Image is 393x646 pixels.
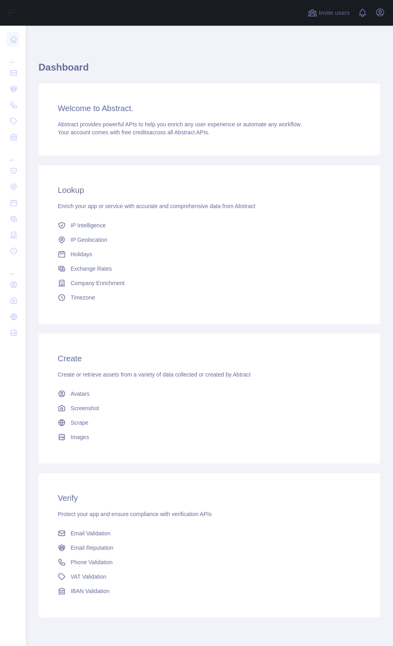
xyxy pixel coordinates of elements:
h3: Create [58,353,361,364]
a: IBAN Validation [55,584,364,598]
a: Screenshot [55,401,364,415]
h3: Lookup [58,184,361,196]
span: Avatars [71,390,89,398]
a: IP Geolocation [55,233,364,247]
h3: Welcome to Abstract. [58,103,361,114]
a: Exchange Rates [55,261,364,276]
div: ... [6,48,19,64]
a: Company Enrichment [55,276,364,290]
a: Holidays [55,247,364,261]
span: Phone Validation [71,558,113,566]
span: Holidays [71,250,92,258]
span: Exchange Rates [71,265,112,273]
span: Email Validation [71,529,110,537]
a: Avatars [55,387,364,401]
span: Images [71,433,89,441]
a: VAT Validation [55,569,364,584]
span: Create or retrieve assets from a variety of data collected or created by Abtract [58,371,251,378]
a: Images [55,430,364,444]
span: Invite users [319,8,350,18]
a: Scrape [55,415,364,430]
span: Enrich your app or service with accurate and comprehensive data from Abstract [58,203,255,209]
span: Your account comes with across all Abstract APIs. [58,129,209,136]
div: ... [6,146,19,162]
span: IP Intelligence [71,221,106,229]
span: IBAN Validation [71,587,109,595]
a: Email Reputation [55,541,364,555]
a: IP Intelligence [55,218,364,233]
span: IP Geolocation [71,236,107,244]
span: Timezone [71,294,95,302]
a: Email Validation [55,526,364,541]
span: Company Enrichment [71,279,125,287]
span: Protect your app and ensure compliance with verification APIs [58,511,212,517]
h3: Verify [58,492,361,504]
span: Screenshot [71,404,99,412]
span: Email Reputation [71,544,113,552]
a: Phone Validation [55,555,364,569]
span: free credits [122,129,149,136]
span: Abstract provides powerful APIs to help you enrich any user experience or automate any workflow. [58,121,302,128]
a: Timezone [55,290,364,305]
button: Invite users [306,6,351,19]
span: VAT Validation [71,573,106,581]
span: Scrape [71,419,88,427]
div: ... [6,260,19,276]
h1: Dashboard [38,61,380,80]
